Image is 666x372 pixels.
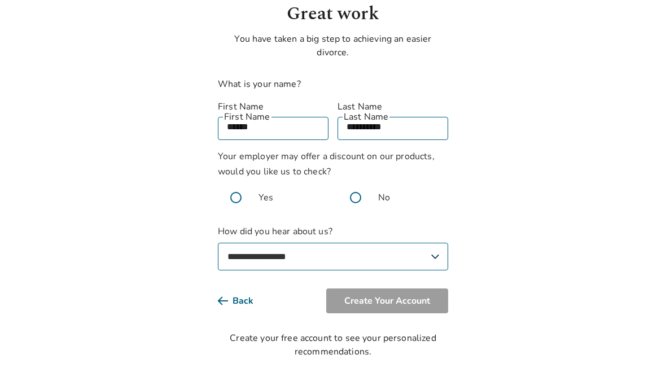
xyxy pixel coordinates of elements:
[610,318,666,372] iframe: Chat Widget
[326,288,448,313] button: Create Your Account
[218,32,448,59] p: You have taken a big step to achieving an easier divorce.
[218,288,271,313] button: Back
[218,243,448,270] select: How did you hear about us?
[338,100,448,113] label: Last Name
[218,1,448,28] h1: Great work
[218,150,435,178] span: Your employer may offer a discount on our products, would you like us to check?
[218,78,301,90] label: What is your name?
[258,191,273,204] span: Yes
[218,331,448,358] div: Create your free account to see your personalized recommendations.
[218,100,328,113] label: First Name
[218,225,448,270] label: How did you hear about us?
[378,191,390,204] span: No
